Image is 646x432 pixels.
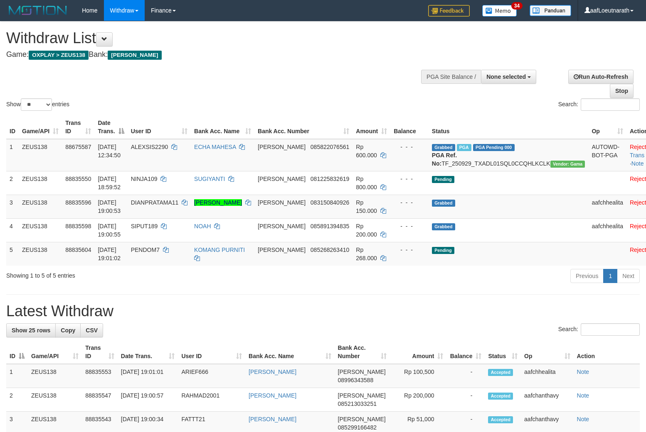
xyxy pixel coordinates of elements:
td: aafchhealita [588,195,626,218]
th: Balance [390,115,429,139]
span: Rp 268.000 [356,247,377,261]
a: Show 25 rows [6,323,56,337]
th: Game/API: activate to sort column ascending [28,340,82,364]
td: 2 [6,171,19,195]
a: KOMANG PURNITI [194,247,245,253]
td: RAHMAD2001 [178,388,245,412]
span: 88835596 [65,199,91,206]
div: - - - [394,175,425,183]
span: PGA Pending [473,144,515,151]
td: AUTOWD-BOT-PGA [588,139,626,171]
th: User ID: activate to sort column ascending [128,115,191,139]
span: Rp 600.000 [356,144,377,159]
select: Showentries [21,98,52,111]
td: ZEUS138 [19,195,62,218]
td: ZEUS138 [19,139,62,171]
td: ZEUS138 [19,242,62,266]
span: Pending [432,247,454,254]
th: User ID: activate to sort column ascending [178,340,245,364]
span: Show 25 rows [12,327,50,334]
input: Search: [581,323,640,336]
span: PENDOM7 [131,247,160,253]
a: 1 [603,269,617,283]
td: ARIEF666 [178,364,245,388]
span: [PERSON_NAME] [258,223,306,229]
td: 1 [6,364,28,388]
span: [DATE] 19:01:02 [98,247,121,261]
span: [DATE] 19:00:55 [98,223,121,238]
td: 88835553 [82,364,118,388]
a: Next [617,269,640,283]
a: Copy [55,323,81,337]
span: Grabbed [432,144,455,151]
span: 34 [511,2,523,10]
th: Action [574,340,640,364]
span: Grabbed [432,223,455,230]
a: Previous [570,269,604,283]
span: Rp 200.000 [356,223,377,238]
a: CSV [80,323,103,337]
span: [PERSON_NAME] [338,416,386,422]
span: Copy 085891394835 to clipboard [311,223,349,229]
td: 88835547 [82,388,118,412]
th: Status [429,115,589,139]
th: Bank Acc. Name: activate to sort column ascending [245,340,334,364]
a: Stop [610,84,634,98]
span: NINJA109 [131,176,158,182]
td: TF_250929_TXADL01SQL0CCQHLKCLK [429,139,589,171]
span: [PERSON_NAME] [338,369,386,375]
span: Copy 085299166482 to clipboard [338,424,377,431]
span: OXPLAY > ZEUS138 [29,51,89,60]
th: Date Trans.: activate to sort column ascending [118,340,178,364]
th: Trans ID: activate to sort column ascending [82,340,118,364]
td: - [446,364,485,388]
span: Accepted [488,369,513,376]
td: 5 [6,242,19,266]
img: panduan.png [530,5,571,16]
td: Rp 200,000 [390,388,446,412]
a: [PERSON_NAME] [249,392,296,399]
th: Amount: activate to sort column ascending [353,115,390,139]
a: ECHA MAHESA [194,144,236,150]
td: [DATE] 19:00:57 [118,388,178,412]
span: SIPUT189 [131,223,158,229]
a: Run Auto-Refresh [568,70,634,84]
a: [PERSON_NAME] [194,199,242,206]
th: Date Trans.: activate to sort column descending [94,115,127,139]
h4: Game: Bank: [6,51,422,59]
span: [PERSON_NAME] [258,247,306,253]
span: [PERSON_NAME] [258,199,306,206]
span: Vendor URL: https://trx31.1velocity.biz [550,161,585,168]
span: Accepted [488,393,513,400]
button: None selected [481,70,536,84]
th: Bank Acc. Number: activate to sort column ascending [335,340,390,364]
td: - [446,388,485,412]
span: [PERSON_NAME] [258,176,306,182]
span: Grabbed [432,200,455,207]
span: Copy 083150840926 to clipboard [311,199,349,206]
img: Button%20Memo.svg [482,5,517,17]
span: [DATE] 18:59:52 [98,176,121,190]
td: 3 [6,195,19,218]
span: [PERSON_NAME] [258,144,306,150]
th: Trans ID: activate to sort column ascending [62,115,94,139]
label: Search: [558,323,640,336]
div: Showing 1 to 5 of 5 entries [6,268,263,280]
th: Amount: activate to sort column ascending [390,340,446,364]
span: Rp 150.000 [356,199,377,214]
td: aafchanthavy [521,388,573,412]
span: Marked by aafpengsreynich [457,144,471,151]
span: Copy 085268263410 to clipboard [311,247,349,253]
a: [PERSON_NAME] [249,369,296,375]
span: Copy [61,327,75,334]
a: Note [577,369,589,375]
span: 88835550 [65,176,91,182]
label: Search: [558,98,640,111]
td: 2 [6,388,28,412]
td: ZEUS138 [28,388,82,412]
img: Feedback.jpg [428,5,470,17]
th: Op: activate to sort column ascending [521,340,573,364]
th: Op: activate to sort column ascending [588,115,626,139]
span: None selected [486,73,526,80]
span: Copy 08996343588 to clipboard [338,377,374,383]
